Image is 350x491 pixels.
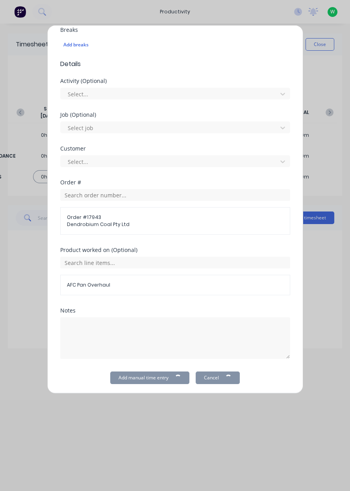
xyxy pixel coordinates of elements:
div: Breaks [60,27,290,33]
input: Search line items... [60,257,290,268]
button: Add manual time entry [110,371,189,384]
div: Notes [60,308,290,313]
div: Customer [60,146,290,151]
div: Product worked on (Optional) [60,247,290,253]
span: Order # 17943 [67,214,283,221]
div: Add breaks [63,40,287,50]
span: AFC Pan Overhaul [67,281,283,289]
input: Search order number... [60,189,290,201]
div: Order # [60,180,290,185]
button: Cancel [196,371,240,384]
span: Details [60,59,290,69]
div: Job (Optional) [60,112,290,118]
div: Activity (Optional) [60,78,290,84]
span: Dendrobium Coal Pty Ltd [67,221,283,228]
